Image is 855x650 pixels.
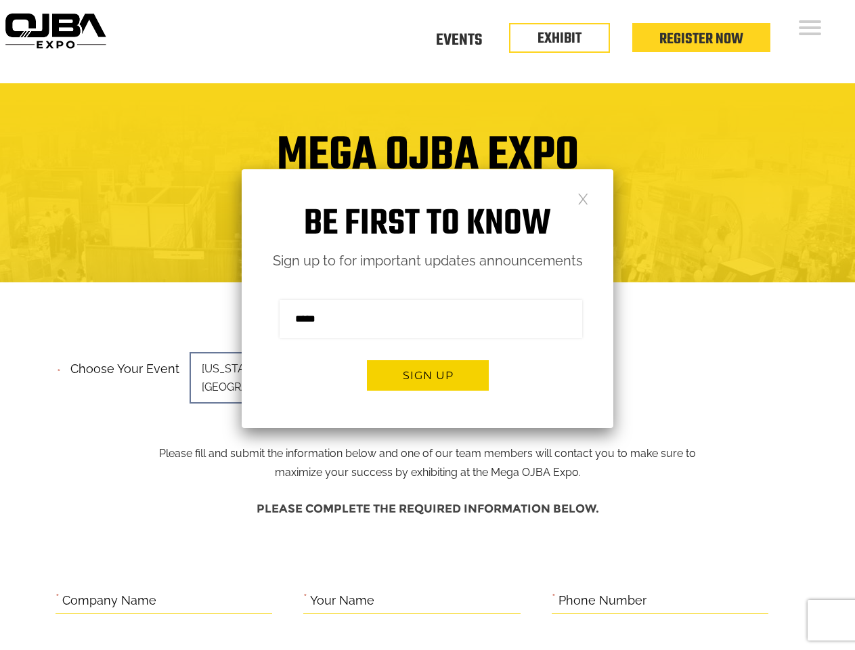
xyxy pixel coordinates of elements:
h1: Be first to know [242,203,613,246]
label: Your Name [310,590,374,611]
a: EXHIBIT [538,27,582,50]
h4: Trade Show Exhibit Space Application [10,203,845,228]
label: Phone Number [558,590,646,611]
a: Close [577,192,589,204]
a: Register Now [659,28,743,51]
h1: Mega OJBA Expo [10,137,845,191]
button: Sign up [367,360,489,391]
label: Choose your event [62,350,179,380]
span: [US_STATE][GEOGRAPHIC_DATA] [190,352,379,404]
p: Sign up to for important updates announcements [242,249,613,273]
label: Company Name [62,590,156,611]
h4: Please complete the required information below. [56,496,800,522]
p: Please fill and submit the information below and one of our team members will contact you to make... [148,357,707,482]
